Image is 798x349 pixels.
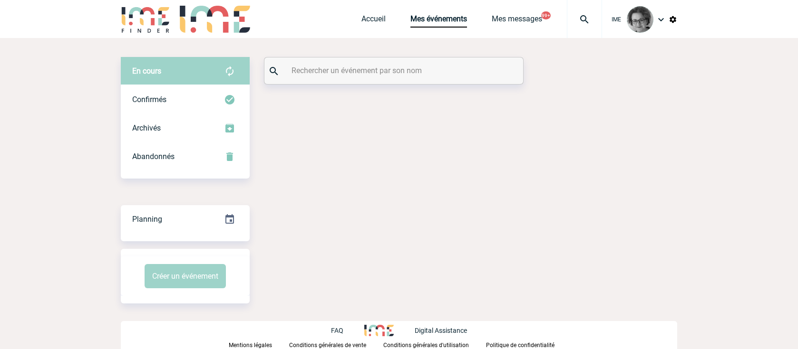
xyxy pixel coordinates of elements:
a: Conditions générales d'utilisation [383,340,486,349]
span: IME [612,16,621,23]
input: Rechercher un événement par son nom [289,64,501,77]
a: Conditions générales de vente [289,340,383,349]
p: Mentions légales [229,342,272,349]
span: Archivés [132,123,161,132]
p: Digital Assistance [415,327,467,334]
div: Retrouvez ici tous vos événements organisés par date et état d'avancement [121,205,250,234]
a: Politique de confidentialité [486,340,570,349]
span: Planning [132,215,162,224]
button: 99+ [541,11,551,19]
div: Retrouvez ici tous les événements que vous avez décidé d'archiver [121,114,250,142]
a: Mentions légales [229,340,289,349]
img: IME-Finder [121,6,170,33]
a: Accueil [361,14,386,28]
div: Retrouvez ici tous vos évènements avant confirmation [121,57,250,85]
a: FAQ [331,325,364,334]
p: Conditions générales de vente [289,342,366,349]
a: Mes événements [410,14,467,28]
a: Planning [121,205,250,233]
a: Mes messages [492,14,542,28]
div: Retrouvez ici tous vos événements annulés [121,142,250,171]
span: Abandonnés [132,152,175,161]
span: Confirmés [132,95,166,104]
p: Conditions générales d'utilisation [383,342,469,349]
button: Créer un événement [145,264,226,288]
img: 101028-0.jpg [627,6,653,33]
img: http://www.idealmeetingsevents.fr/ [364,325,394,336]
p: FAQ [331,327,343,334]
span: En cours [132,66,161,75]
p: Politique de confidentialité [486,342,555,349]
